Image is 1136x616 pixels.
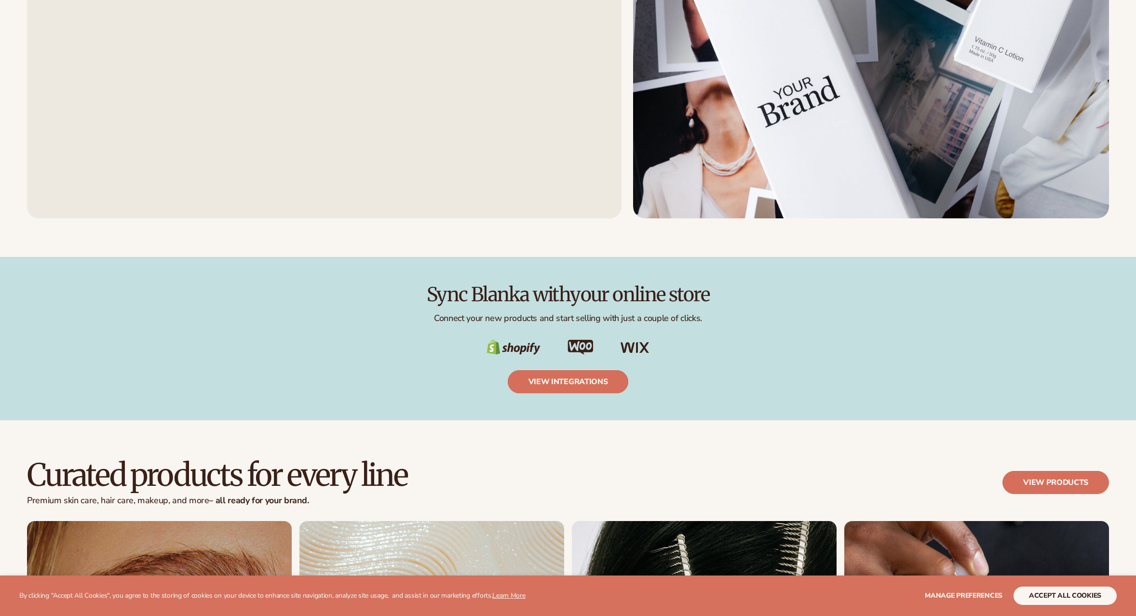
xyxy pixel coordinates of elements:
[209,495,309,506] strong: – all ready for your brand.
[1014,587,1117,605] button: accept all cookies
[492,591,525,600] a: Learn More
[508,370,629,393] a: view integrations
[27,495,407,506] p: Premium skin care, hair care, makeup, and more
[925,587,1002,605] button: Manage preferences
[27,459,407,491] h2: Curated products for every line
[27,313,1109,324] p: Connect your new products and start selling with just a couple of clicks.
[487,340,541,355] img: Shopify Image 20
[925,591,1002,600] span: Manage preferences
[19,592,526,600] p: By clicking "Accept All Cookies", you agree to the storing of cookies on your device to enhance s...
[1002,471,1109,494] a: View products
[568,340,594,355] img: Shopify Image 21
[621,342,649,354] img: Shopify Image 22
[27,284,1109,305] h2: Sync Blanka with your online store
